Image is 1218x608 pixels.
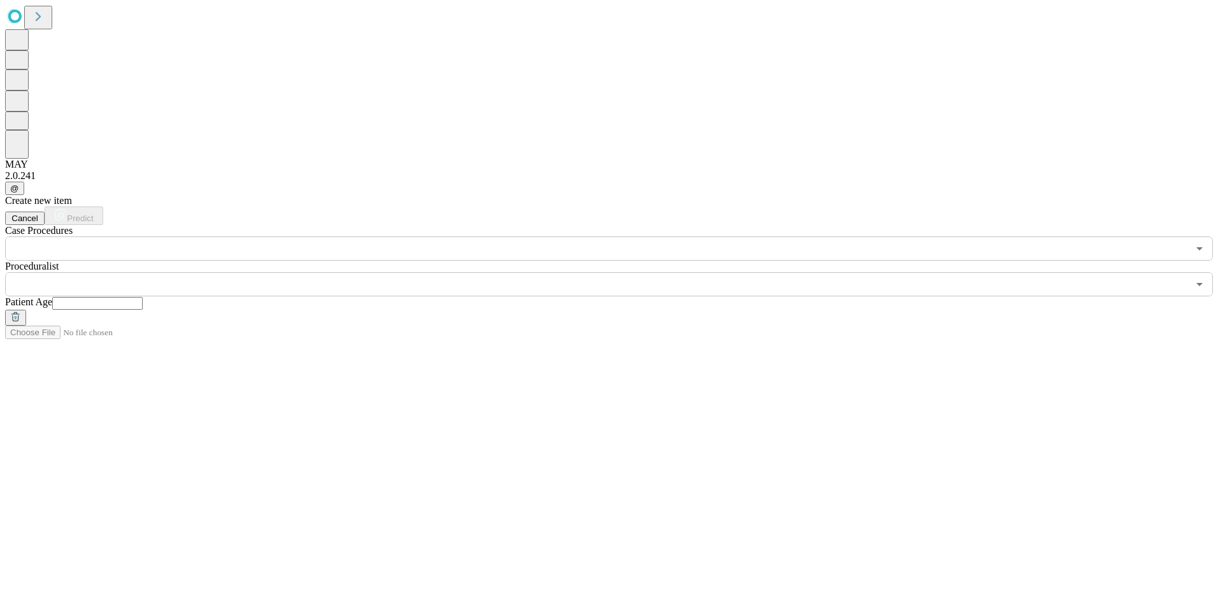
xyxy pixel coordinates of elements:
div: MAY [5,159,1213,170]
span: Cancel [11,214,38,223]
div: 2.0.241 [5,170,1213,182]
span: Patient Age [5,296,52,307]
button: Cancel [5,212,45,225]
span: Proceduralist [5,261,59,271]
button: Open [1191,275,1208,293]
button: @ [5,182,24,195]
button: Open [1191,240,1208,257]
span: Create new item [5,195,72,206]
button: Predict [45,206,103,225]
span: Scheduled Procedure [5,225,73,236]
span: @ [10,184,19,193]
span: Predict [67,214,93,223]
